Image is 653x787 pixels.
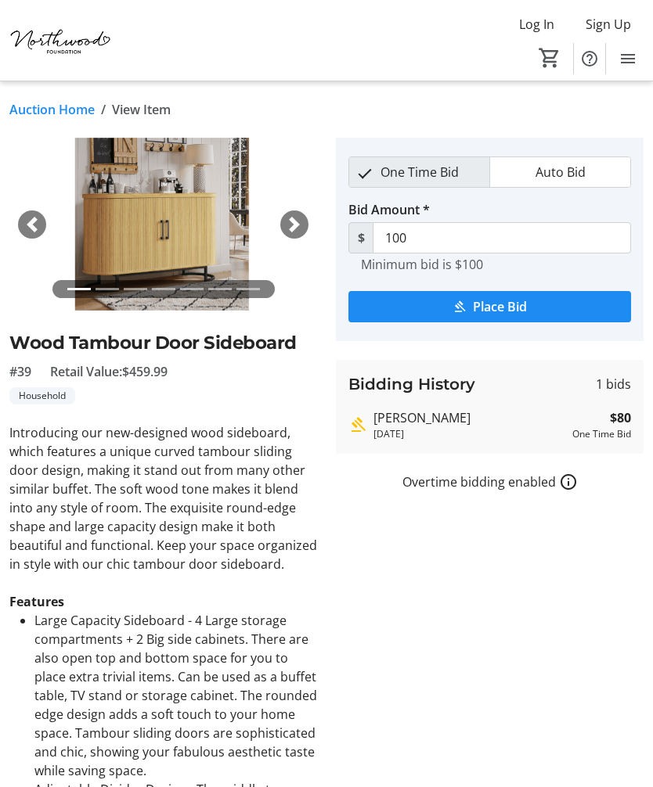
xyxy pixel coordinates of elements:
button: Cart [536,43,564,71]
button: Menu [612,42,644,74]
strong: $80 [610,408,631,426]
div: [DATE] [373,426,566,440]
tr-label-badge: Household [9,386,75,404]
span: Retail Value: $459.99 [50,361,168,380]
img: Northwood Foundation's Logo [9,11,114,70]
tr-hint: Minimum bid is $100 [361,256,483,271]
p: Introducing our new-designed wood sideboard, which features a unique curved tambour sliding door ... [9,422,317,573]
strong: Features [9,592,64,609]
span: / [101,99,106,118]
span: Log In [519,14,554,33]
span: #39 [9,361,31,380]
span: Sign Up [586,14,631,33]
h3: Bidding History [348,372,475,395]
span: $ [348,221,373,253]
button: Help [574,42,605,74]
button: Place Bid [348,290,631,322]
button: Log In [507,11,567,36]
span: Auto Bid [526,156,595,186]
div: [PERSON_NAME] [373,408,566,426]
mat-icon: Highest bid [348,415,367,433]
button: Sign Up [573,11,644,36]
h2: Wood Tambour Door Sideboard [9,329,317,355]
span: One Time Bid [371,156,468,186]
div: Overtime bidding enabled [336,472,644,491]
div: One Time Bid [572,426,631,440]
a: How overtime bidding works for silent auctions [559,472,578,491]
a: Auction Home [9,99,95,118]
img: Image [9,137,317,310]
span: View Item [112,99,171,118]
label: Bid Amount * [348,199,430,218]
span: Place Bid [473,296,527,315]
li: Large Capacity Sideboard - 4 Large storage compartments + 2 Big side cabinets. There are also ope... [34,610,317,779]
span: 1 bids [596,374,631,393]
